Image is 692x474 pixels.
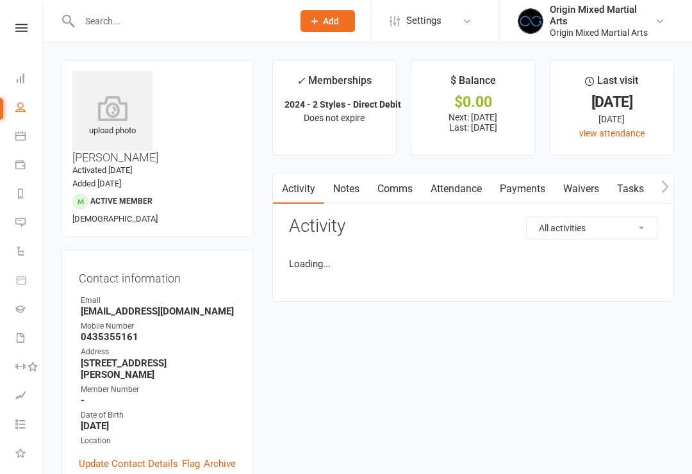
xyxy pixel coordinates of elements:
div: Last visit [585,72,638,95]
input: Search... [76,12,284,30]
a: Activity [273,174,324,204]
span: [DEMOGRAPHIC_DATA] [72,214,158,224]
a: Update Contact Details [79,456,178,471]
a: Tasks [608,174,653,204]
div: Mobile Number [81,320,236,332]
span: Active member [90,197,152,206]
a: view attendance [579,128,645,138]
div: upload photo [72,95,152,138]
a: Dashboard [15,65,44,94]
div: $0.00 [423,95,523,109]
strong: [STREET_ADDRESS][PERSON_NAME] [81,357,236,380]
strong: - [81,395,236,406]
i: ✓ [297,75,305,87]
a: Product Sales [15,267,44,296]
div: Location [81,435,236,447]
time: Activated [DATE] [72,165,132,175]
div: [DATE] [562,112,662,126]
a: Waivers [554,174,608,204]
a: Reports [15,181,44,209]
h3: Contact information [79,267,236,285]
button: Add [301,10,355,32]
h3: [PERSON_NAME] [72,71,242,164]
div: Memberships [297,72,372,96]
a: Payments [491,174,554,204]
a: Comms [368,174,422,204]
strong: [DATE] [81,420,236,432]
div: Origin Mixed Martial Arts [550,4,655,27]
a: Payments [15,152,44,181]
a: People [15,94,44,123]
div: Date of Birth [81,409,236,421]
strong: [EMAIL_ADDRESS][DOMAIN_NAME] [81,306,236,317]
img: thumb_image1665119159.png [518,8,543,34]
time: Added [DATE] [72,179,121,188]
strong: 2024 - 2 Styles - Direct Debit [284,99,401,110]
div: Email [81,295,236,307]
h3: Activity [289,217,657,236]
a: Notes [324,174,368,204]
a: Assessments [15,382,44,411]
strong: 0435355161 [81,331,236,343]
a: Archive [204,456,236,471]
a: Calendar [15,123,44,152]
span: Settings [406,6,441,35]
a: Attendance [422,174,491,204]
li: Loading... [289,256,657,272]
a: What's New [15,440,44,469]
div: [DATE] [562,95,662,109]
span: Does not expire [304,113,365,123]
p: Next: [DATE] Last: [DATE] [423,112,523,133]
div: $ Balance [450,72,496,95]
span: Add [323,16,339,26]
a: Flag [182,456,200,471]
div: Address [81,346,236,358]
div: Member Number [81,384,236,396]
div: Origin Mixed Martial Arts [550,27,655,38]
